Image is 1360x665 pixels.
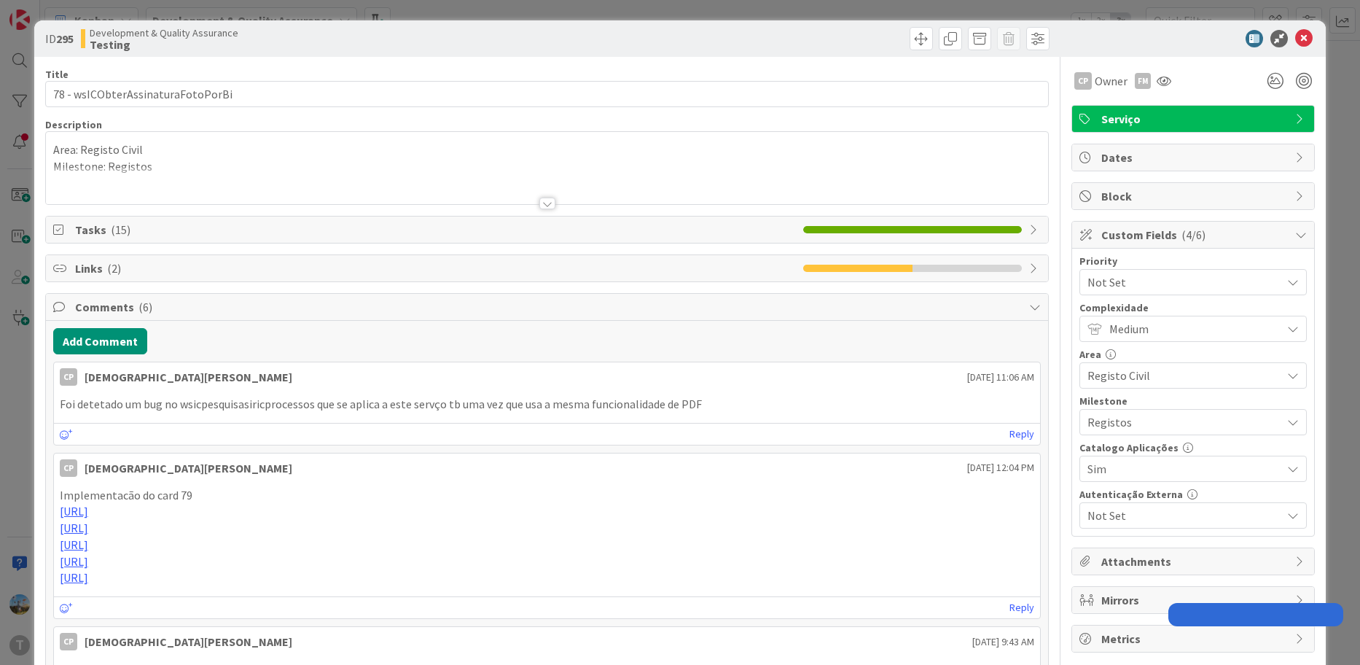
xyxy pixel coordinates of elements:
[75,298,1023,316] span: Comments
[1009,599,1034,617] a: Reply
[1101,187,1288,205] span: Block
[53,158,1042,175] p: Milestone: Registos
[45,118,102,131] span: Description
[1101,553,1288,570] span: Attachments
[45,30,74,47] span: ID
[111,222,130,237] span: ( 15 )
[90,27,238,39] span: Development & Quality Assurance
[60,521,88,535] a: [URL]
[56,31,74,46] b: 295
[1181,227,1205,242] span: ( 4/6 )
[85,368,292,386] div: [DEMOGRAPHIC_DATA][PERSON_NAME]
[60,633,77,650] div: CP
[1009,425,1034,443] a: Reply
[1079,489,1307,499] div: Autenticação Externa
[1079,303,1307,313] div: Complexidade
[107,261,121,276] span: ( 2 )
[60,396,1035,413] p: Foi detetado um bug no wsicpesquisasiricprocessos que se aplica a este servço tb uma vez que usa ...
[60,487,1035,504] p: Implementacão do card 79
[972,634,1034,650] span: [DATE] 9:43 AM
[1101,149,1288,166] span: Dates
[1087,505,1274,526] span: Not Set
[75,221,797,238] span: Tasks
[85,459,292,477] div: [DEMOGRAPHIC_DATA][PERSON_NAME]
[53,141,1042,158] p: Area: Registo Civil
[1087,459,1274,479] span: Sim
[1079,349,1307,359] div: Area
[60,554,88,569] a: [URL]
[90,39,238,50] b: Testing
[1087,365,1274,386] span: Registo Civil
[1079,396,1307,406] div: Milestone
[967,460,1034,475] span: [DATE] 12:04 PM
[967,370,1034,385] span: [DATE] 11:06 AM
[1135,73,1151,89] div: FM
[1079,443,1307,453] div: Catalogo Aplicações
[1101,226,1288,244] span: Custom Fields
[45,68,69,81] label: Title
[138,300,152,314] span: ( 6 )
[1109,319,1274,339] span: Medium
[1079,256,1307,266] div: Priority
[45,81,1050,107] input: type card name here...
[85,633,292,650] div: [DEMOGRAPHIC_DATA][PERSON_NAME]
[60,368,77,386] div: CP
[1087,412,1274,432] span: Registos
[60,459,77,477] div: CP
[1074,72,1092,90] div: CP
[60,537,88,552] a: [URL]
[1101,630,1288,647] span: Metrics
[75,260,797,277] span: Links
[53,328,147,354] button: Add Comment
[1101,110,1288,128] span: Serviço
[1101,591,1288,609] span: Mirrors
[60,504,88,518] a: [URL]
[1087,272,1274,292] span: Not Set
[60,570,88,585] a: [URL]
[1095,72,1128,90] span: Owner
